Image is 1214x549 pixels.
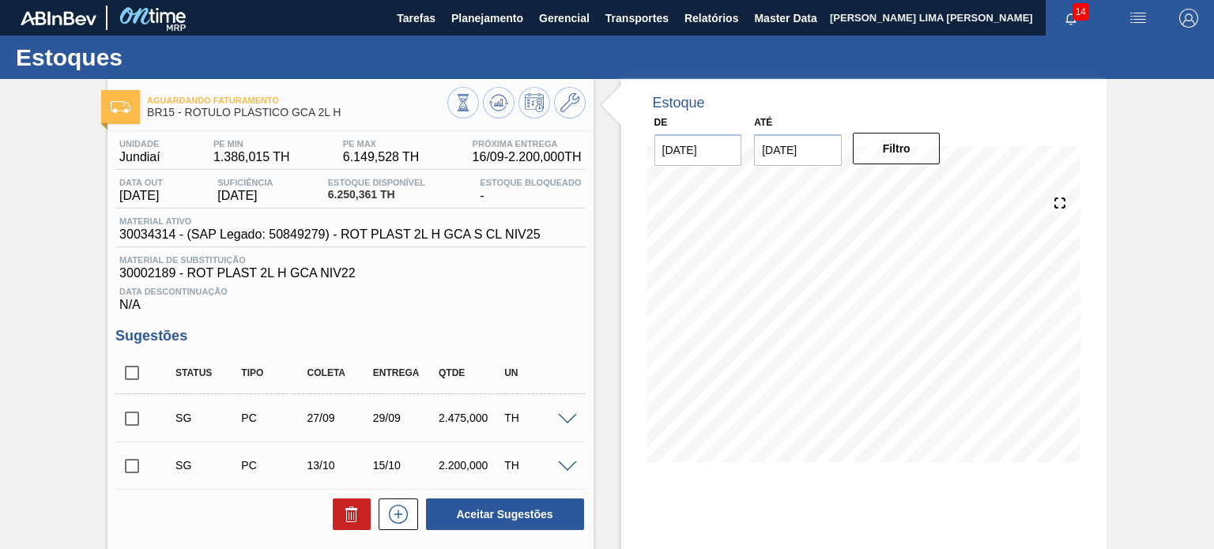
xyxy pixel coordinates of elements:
button: Atualizar Gráfico [483,87,515,118]
span: Master Data [754,9,816,28]
div: Nova sugestão [371,498,418,530]
span: Material de Substituição [119,255,581,265]
span: 14 [1073,3,1089,21]
div: Qtde [435,367,507,378]
span: PE MAX [343,139,420,149]
div: Estoque [653,95,705,111]
div: 2.475,000 [435,412,507,424]
img: userActions [1129,9,1148,28]
span: 30002189 - ROT PLAST 2L H GCA NIV22 [119,266,581,280]
span: Suficiência [217,178,273,187]
img: Ícone [111,101,130,113]
span: Jundiaí [119,150,160,164]
span: Tarefas [397,9,435,28]
h3: Sugestões [115,328,585,344]
div: UN [500,367,572,378]
div: Entrega [369,367,441,378]
input: dd/mm/yyyy [754,134,842,166]
div: N/A [115,280,585,312]
div: Pedido de Compra [237,412,309,424]
span: 30034314 - (SAP Legado: 50849279) - ROT PLAST 2L H GCA S CL NIV25 [119,227,540,242]
button: Visão Geral dos Estoques [447,87,479,118]
h1: Estoques [16,48,296,66]
div: Excluir Sugestões [325,498,371,530]
span: 16/09 - 2.200,000 TH [473,150,582,164]
img: TNhmsLtSVTkK8tSr43FrP2fwEKptu5GPRR3wAAAABJRU5ErkJggg== [21,11,96,25]
input: dd/mm/yyyy [654,134,742,166]
span: 6.149,528 TH [343,150,420,164]
span: Transportes [605,9,669,28]
div: 15/10/2025 [369,459,441,472]
span: Material ativo [119,216,540,226]
span: Aguardando Faturamento [147,96,447,105]
div: Status [172,367,243,378]
img: Logout [1179,9,1198,28]
span: Unidade [119,139,160,149]
span: 6.250,361 TH [328,189,425,201]
div: Pedido de Compra [237,459,309,472]
span: Próxima Entrega [473,139,582,149]
span: Data out [119,178,163,187]
span: Relatórios [684,9,738,28]
span: PE MIN [213,139,290,149]
span: [DATE] [217,189,273,203]
div: Tipo [237,367,309,378]
span: 1.386,015 TH [213,150,290,164]
button: Filtro [853,133,941,164]
div: TH [500,412,572,424]
button: Notificações [1046,7,1096,29]
div: 27/09/2025 [303,412,375,424]
div: 13/10/2025 [303,459,375,472]
span: Gerencial [539,9,590,28]
label: De [654,117,668,128]
div: Aceitar Sugestões [418,497,586,532]
div: Sugestão Criada [172,459,243,472]
div: TH [500,459,572,472]
div: Coleta [303,367,375,378]
span: Planejamento [451,9,523,28]
span: Data Descontinuação [119,287,581,296]
span: BR15 - RÓTULO PLÁSTICO GCA 2L H [147,107,447,118]
span: [DATE] [119,189,163,203]
label: Até [754,117,772,128]
div: Sugestão Criada [172,412,243,424]
span: Estoque Bloqueado [480,178,581,187]
button: Ir ao Master Data / Geral [554,87,586,118]
div: 2.200,000 [435,459,507,472]
div: 29/09/2025 [369,412,441,424]
button: Aceitar Sugestões [426,498,584,530]
button: Programar Estoque [518,87,550,118]
span: Estoque Disponível [328,178,425,187]
div: - [476,178,585,203]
